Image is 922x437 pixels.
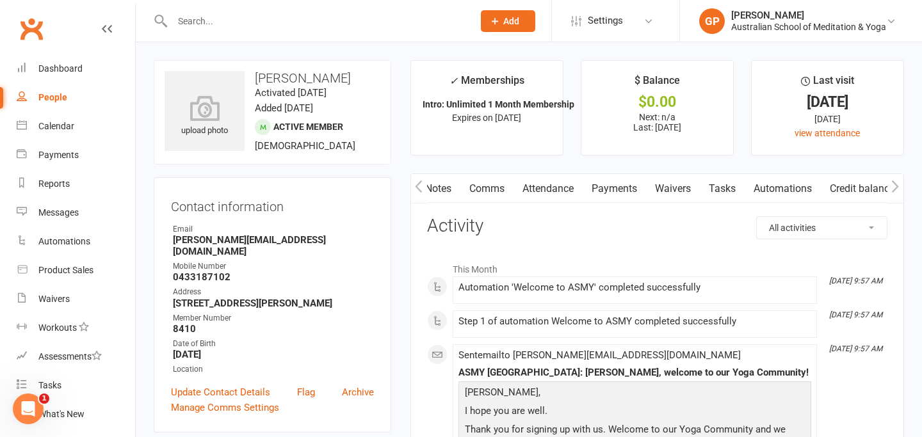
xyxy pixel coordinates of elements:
[801,72,854,95] div: Last visit
[342,385,374,400] a: Archive
[17,285,135,314] a: Waivers
[38,265,93,275] div: Product Sales
[173,338,374,350] div: Date of Birth
[481,10,535,32] button: Add
[171,385,270,400] a: Update Contact Details
[17,54,135,83] a: Dashboard
[273,122,343,132] span: Active member
[462,385,808,403] p: [PERSON_NAME],
[795,128,860,138] a: view attendance
[38,380,61,390] div: Tasks
[38,150,79,160] div: Payments
[829,276,882,285] i: [DATE] 9:57 AM
[514,174,583,203] a: Attendance
[297,385,315,400] a: Flag
[460,174,514,203] a: Comms
[458,349,741,361] span: Sent email to [PERSON_NAME][EMAIL_ADDRESS][DOMAIN_NAME]
[593,112,722,132] p: Next: n/a Last: [DATE]
[173,312,374,324] div: Member Number
[17,198,135,227] a: Messages
[458,367,811,378] div: ASMY [GEOGRAPHIC_DATA]: [PERSON_NAME], welcome to our Yoga Community!
[173,234,374,257] strong: [PERSON_NAME][EMAIL_ADDRESS][DOMAIN_NAME]
[38,207,79,218] div: Messages
[449,72,524,96] div: Memberships
[168,12,464,30] input: Search...
[829,310,882,319] i: [DATE] 9:57 AM
[17,83,135,112] a: People
[700,174,745,203] a: Tasks
[173,298,374,309] strong: [STREET_ADDRESS][PERSON_NAME]
[38,121,74,131] div: Calendar
[165,95,245,138] div: upload photo
[39,393,49,404] span: 1
[173,223,374,235] div: Email
[821,174,903,203] a: Credit balance
[17,256,135,285] a: Product Sales
[731,10,886,21] div: [PERSON_NAME]
[255,140,355,152] span: [DEMOGRAPHIC_DATA]
[427,216,887,236] h3: Activity
[17,141,135,170] a: Payments
[763,112,892,126] div: [DATE]
[452,113,521,123] span: Expires on [DATE]
[646,174,700,203] a: Waivers
[416,174,460,203] a: Notes
[588,6,623,35] span: Settings
[503,16,519,26] span: Add
[17,400,135,429] a: What's New
[38,236,90,246] div: Automations
[17,371,135,400] a: Tasks
[38,322,77,333] div: Workouts
[255,102,313,114] time: Added [DATE]
[38,63,83,74] div: Dashboard
[458,316,811,327] div: Step 1 of automation Welcome to ASMY completed successfully
[173,349,374,360] strong: [DATE]
[13,393,44,424] iframe: Intercom live chat
[17,314,135,342] a: Workouts
[583,174,646,203] a: Payments
[38,179,70,189] div: Reports
[165,71,380,85] h3: [PERSON_NAME]
[17,342,135,371] a: Assessments
[17,112,135,141] a: Calendar
[458,282,811,293] div: Automation 'Welcome to ASMY' completed successfully
[173,260,374,273] div: Mobile Number
[38,92,67,102] div: People
[745,174,821,203] a: Automations
[38,294,70,304] div: Waivers
[173,323,374,335] strong: 8410
[829,344,882,353] i: [DATE] 9:57 AM
[173,271,374,283] strong: 0433187102
[593,95,722,109] div: $0.00
[38,351,102,362] div: Assessments
[731,21,886,33] div: Australian School of Meditation & Yoga
[17,170,135,198] a: Reports
[423,99,574,109] strong: Intro: Unlimited 1 Month Membership
[427,256,887,276] li: This Month
[462,403,808,422] p: I hope you are well.
[255,87,327,99] time: Activated [DATE]
[171,195,374,214] h3: Contact information
[699,8,725,34] div: GP
[763,95,892,109] div: [DATE]
[171,400,279,415] a: Manage Comms Settings
[15,13,47,45] a: Clubworx
[635,72,680,95] div: $ Balance
[449,75,458,87] i: ✓
[173,363,374,376] div: Location
[173,286,374,298] div: Address
[38,409,85,419] div: What's New
[17,227,135,256] a: Automations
